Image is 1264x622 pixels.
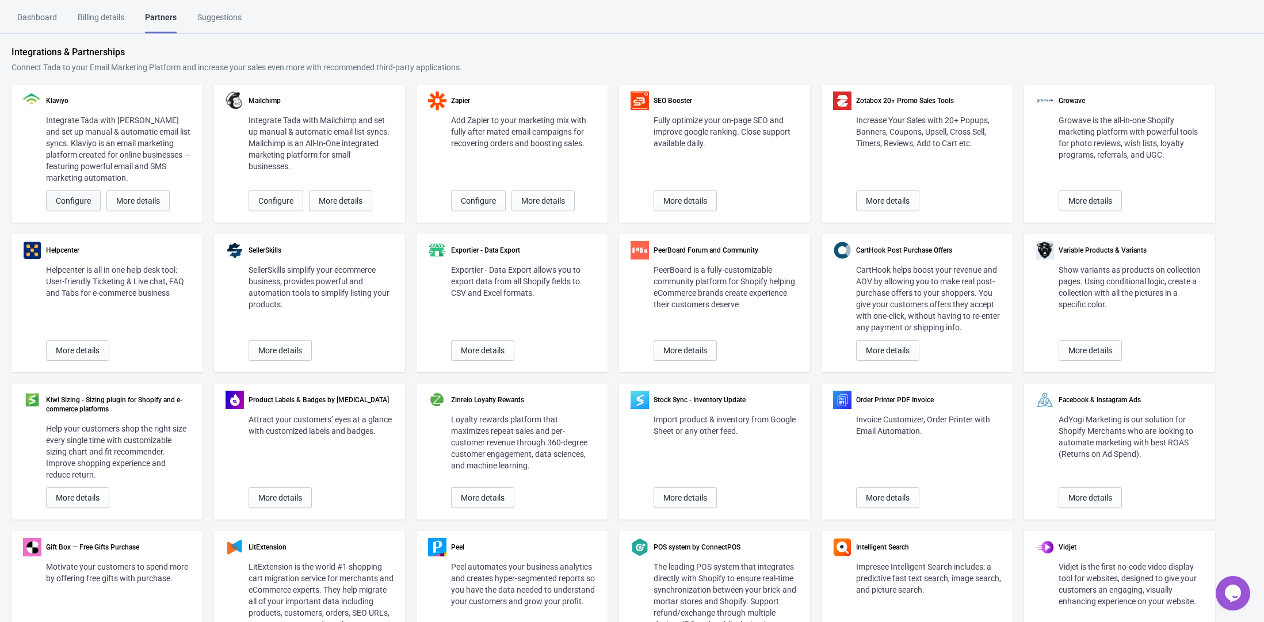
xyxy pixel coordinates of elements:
[1059,561,1204,607] div: Vidjet is the first no-code video display tool for websites, designed to give your customers an e...
[23,391,41,409] img: partner-logo-kiwi.png
[654,115,799,149] div: Fully optimize your on-page SEO and improve google ranking. Close support available daily.
[56,346,100,355] span: More details
[451,264,596,299] div: Exportier - Data Export allows you to export data from all Shopify fields to CSV and Excel formats.
[866,346,910,355] span: More details
[249,246,394,255] div: SellerSkills
[1036,241,1054,260] img: partner-variants-logo.png
[56,196,91,205] span: Configure
[428,241,446,260] img: partner-exportier-logo.png
[46,190,101,211] button: Configure
[1059,414,1204,460] div: AdYogi Marketing is our solution for Shopify Merchants who are looking to automate marketing with...
[631,391,649,409] img: partner-stocksync-logo.png
[654,264,799,310] div: PeerBoard is a fully-customizable community platform for Shopify helping eCommerce brands create ...
[631,538,649,556] img: partner-connectpos-logo.png
[451,487,514,508] button: More details
[1059,115,1204,161] div: Growave is the all-in-one Shopify marketing platform with powerful tools for photo reviews, wish ...
[856,487,919,508] button: More details
[451,115,596,149] div: Add Zapier to your marketing mix with fully after mated email campaigns for recovering orders and...
[856,414,1001,437] div: Invoice Customizer, Order Printer with Email Automation.
[46,561,191,584] div: Motivate your customers to spend more by offering free gifts with purchase.
[654,246,799,255] div: PeerBoard Forum and Community
[654,487,717,508] button: More details
[1059,395,1204,405] div: Facebook & Instagram Ads
[856,561,1001,596] div: Impresee Intelligent Search includes: a predictive fast text search, image search, and picture se...
[46,487,109,508] button: More details
[654,340,717,361] button: More details
[23,93,41,105] img: klaviyo.png
[46,115,191,184] div: Integrate Tada with [PERSON_NAME] and set up manual & automatic email list syncs. Klaviyo is an e...
[226,391,244,409] img: partner-productlabel-logo.png
[856,115,1001,149] div: Increase Your Sales with 20+ Popups, Banners, Coupons, Upsell, Cross Sell, Timers, Reviews, Add t...
[654,96,799,105] div: SEO Booster
[46,96,191,105] div: Klaviyo
[631,91,649,110] img: partner-seobooster-logo.png
[249,115,394,172] div: Integrate Tada with Mailchimp and set up manual & automatic email list syncs. Mailchimp is an All...
[226,538,244,556] img: partner-litextension-logo.png
[226,91,244,109] img: mailchimp.png
[249,96,394,105] div: Mailchimp
[856,340,919,361] button: More details
[1216,576,1252,610] iframe: chat widget
[451,414,596,471] div: Loyalty rewards platform that maximizes repeat sales and per-customer revenue through 360-degree ...
[46,340,109,361] button: More details
[428,391,446,409] img: partner-zinrelo-logo.png
[249,395,394,405] div: Product Labels & Badges by [MEDICAL_DATA]
[631,241,649,260] img: partner-peerboard-logo.png
[46,395,191,414] div: Kiwi Sizing - Sizing plugin for Shopify and e-commerce platforms
[258,196,293,205] span: Configure
[511,190,575,211] button: More details
[1059,340,1122,361] button: More details
[249,543,394,552] div: LitExtension
[23,538,41,556] img: partner-giftbox-logo.png
[428,91,446,110] img: zapier.svg
[451,543,596,552] div: Peel
[833,391,851,409] img: partner-order-printer-pdf-invoice-logo.png
[56,493,100,502] span: More details
[856,246,1001,255] div: CartHook Post Purchase Offers
[249,487,312,508] button: More details
[46,543,191,552] div: Gift Box — Free Gifts Purchase
[226,241,244,260] img: partner-sellerskills-logo.png
[521,196,565,205] span: More details
[451,395,596,405] div: Zinrelo Loyalty Rewards
[1068,493,1112,502] span: More details
[197,12,242,32] div: Suggestions
[654,395,799,405] div: Stock Sync - Inventory Update
[451,561,596,607] div: Peel automates your business analytics and creates hyper-segmented reports so you have the data n...
[46,423,191,480] div: Help your customers shop the right size every single time with customizable sizing chart and fit ...
[856,543,1001,552] div: Intelligent Search
[866,196,910,205] span: More details
[451,246,596,255] div: Exportier - Data Export
[1068,346,1112,355] span: More details
[249,264,394,310] div: SellerSkills simplify your ecommerce business, provides powerful and automation tools to simplify...
[78,12,124,32] div: Billing details
[309,190,372,211] button: More details
[258,346,302,355] span: More details
[663,196,707,205] span: More details
[106,190,170,211] button: More details
[12,45,1252,59] div: Integrations & Partnerships
[116,196,160,205] span: More details
[833,91,851,110] img: partner-zotabox-logo.png
[654,543,799,552] div: POS system by ConnectPOS
[856,96,1001,105] div: Zotabox 20+ Promo Sales Tools
[1036,91,1054,110] img: partner-growave-logo.png
[249,414,394,437] div: Attract your customers’ eyes at a glance with customized labels and badges.
[451,96,596,105] div: Zapier
[319,196,362,205] span: More details
[451,340,514,361] button: More details
[428,538,446,556] img: partner-peel-logo.png
[1036,538,1054,556] img: partner-vidjet.png
[833,538,851,556] img: partner-intel-search.png
[1059,487,1122,508] button: More details
[866,493,910,502] span: More details
[1059,190,1122,211] button: More details
[1059,543,1204,552] div: Vidjet
[654,414,799,437] div: Import product & inventory from Google Sheet or any other feed.
[258,493,302,502] span: More details
[46,264,191,299] div: Helpcenter is all in one help desk tool: User-friendly Ticketing & Live chat, FAQ and Tabs for e-...
[663,493,707,502] span: More details
[833,241,851,260] img: partner-carthook-logo.png
[1059,96,1204,105] div: Growave
[46,246,191,255] div: Helpcenter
